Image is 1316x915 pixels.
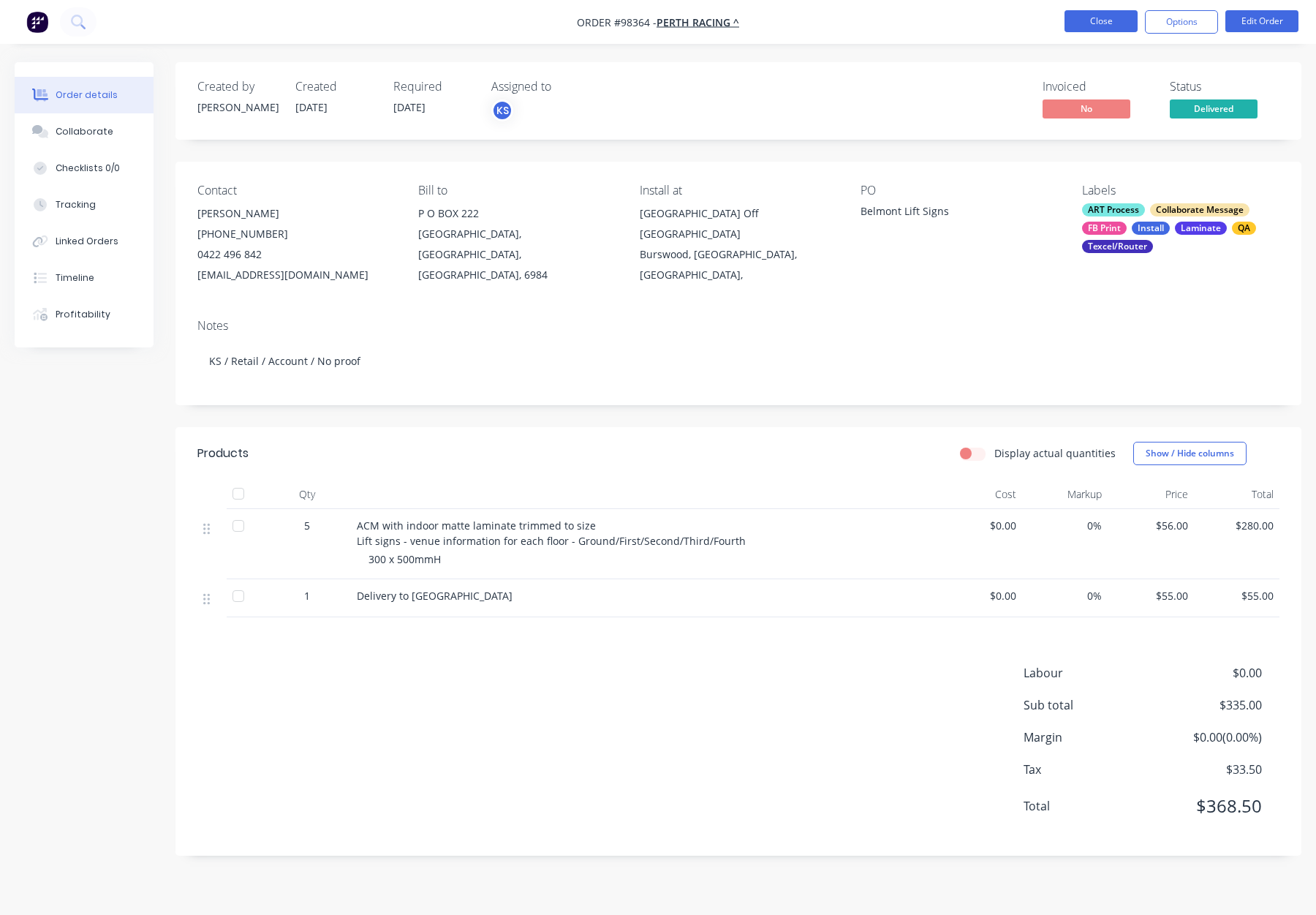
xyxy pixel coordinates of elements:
div: Status [1170,80,1279,94]
div: Burswood, [GEOGRAPHIC_DATA], [GEOGRAPHIC_DATA], [640,244,837,285]
div: Total [1194,480,1280,509]
div: Order details [56,89,118,102]
img: Factory [26,11,48,33]
div: Linked Orders [56,235,118,248]
button: Tracking [15,187,154,223]
div: [GEOGRAPHIC_DATA] Off [GEOGRAPHIC_DATA] [640,203,837,244]
div: Invoiced [1043,80,1152,94]
button: Delivered [1170,99,1258,121]
a: Perth Racing ^ [657,15,739,29]
div: P O BOX 222[GEOGRAPHIC_DATA], [GEOGRAPHIC_DATA], [GEOGRAPHIC_DATA], 6984 [418,203,616,285]
div: FB Print [1082,222,1127,235]
div: [GEOGRAPHIC_DATA], [GEOGRAPHIC_DATA], [GEOGRAPHIC_DATA], 6984 [418,224,616,285]
div: [PHONE_NUMBER] [197,224,395,244]
button: KS [491,99,513,121]
span: [DATE] [393,100,426,114]
div: Bill to [418,184,616,197]
div: Timeline [56,271,94,285]
span: Labour [1024,664,1154,682]
button: Edit Order [1225,10,1298,32]
span: 5 [304,518,310,533]
span: 300 x 500mmH [368,552,441,566]
div: Cost [936,480,1022,509]
div: Laminate [1175,222,1227,235]
span: Total [1024,797,1154,815]
span: $0.00 ( 0.00 %) [1154,728,1262,746]
div: Contact [197,184,395,197]
button: Options [1145,10,1218,34]
div: Notes [197,319,1279,333]
div: Collaborate Message [1150,203,1249,216]
div: [EMAIL_ADDRESS][DOMAIN_NAME] [197,265,395,285]
span: $55.00 [1113,588,1188,603]
div: Install at [640,184,837,197]
div: Products [197,445,249,462]
div: Profitability [56,308,110,321]
span: 1 [304,588,310,603]
div: Required [393,80,474,94]
span: $368.50 [1154,793,1262,819]
div: Price [1108,480,1194,509]
button: Linked Orders [15,223,154,260]
div: Labels [1082,184,1279,197]
div: [PERSON_NAME] [197,99,278,115]
div: Checklists 0/0 [56,162,120,175]
div: Belmont Lift Signs [861,203,1043,224]
button: Order details [15,77,154,113]
div: Install [1132,222,1170,235]
span: Delivery to [GEOGRAPHIC_DATA] [357,589,513,603]
span: Tax [1024,761,1154,778]
span: $0.00 [942,588,1016,603]
span: $0.00 [942,518,1016,533]
div: Markup [1022,480,1108,509]
span: No [1043,99,1130,118]
button: Timeline [15,260,154,296]
div: Created by [197,80,278,94]
div: Created [295,80,376,94]
label: Display actual quantities [994,445,1116,461]
span: Sub total [1024,696,1154,714]
span: [DATE] [295,100,328,114]
span: Order #98364 - [577,15,657,29]
div: P O BOX 222 [418,203,616,224]
div: [GEOGRAPHIC_DATA] Off [GEOGRAPHIC_DATA]Burswood, [GEOGRAPHIC_DATA], [GEOGRAPHIC_DATA], [640,203,837,285]
div: ART Process [1082,203,1145,216]
div: [PERSON_NAME][PHONE_NUMBER]0422 496 842[EMAIL_ADDRESS][DOMAIN_NAME] [197,203,395,285]
div: Tracking [56,198,96,211]
span: Delivered [1170,99,1258,118]
div: Collaborate [56,125,113,138]
div: 0422 496 842 [197,244,395,265]
span: $335.00 [1154,696,1262,714]
span: $55.00 [1200,588,1274,603]
span: $56.00 [1113,518,1188,533]
span: 0% [1028,518,1103,533]
button: Checklists 0/0 [15,150,154,187]
button: Collaborate [15,113,154,150]
button: Close [1064,10,1138,32]
span: ACM with indoor matte laminate trimmed to size Lift signs - venue information for each floor - Gr... [357,519,746,548]
span: Margin [1024,728,1154,746]
div: PO [861,184,1058,197]
div: Texcel/Router [1082,240,1153,253]
div: Qty [263,480,351,509]
div: Assigned to [491,80,638,94]
div: [PERSON_NAME] [197,203,395,224]
button: Show / Hide columns [1133,442,1247,465]
span: $280.00 [1200,518,1274,533]
span: $0.00 [1154,664,1262,682]
button: Profitability [15,296,154,333]
span: 0% [1028,588,1103,603]
div: KS / Retail / Account / No proof [197,339,1279,383]
span: $33.50 [1154,761,1262,778]
div: QA [1232,222,1256,235]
